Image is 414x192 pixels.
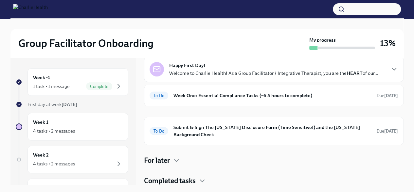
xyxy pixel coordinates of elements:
h6: Week 1 [33,118,48,126]
strong: [DATE] [384,93,398,98]
a: Week 14 tasks • 2 messages [16,113,128,140]
div: 4 tasks • 2 messages [33,128,75,134]
h6: Week -1 [33,74,50,81]
span: August 18th, 2025 09:00 [377,93,398,99]
strong: [DATE] [62,101,77,107]
p: Welcome to Charlie Health! As a Group Facilitator / Integrative Therapist, you are the of our... [169,70,378,76]
h6: Submit & Sign The [US_STATE] Disclosure Form (Time Sensitive!) and the [US_STATE] Background Check [173,124,371,138]
div: For later [144,156,404,165]
h6: Week 3 [33,184,49,191]
span: Complete [86,84,112,89]
strong: Happy First Day! [169,62,205,69]
a: Week -11 task • 1 messageComplete [16,68,128,96]
a: First day at work[DATE] [16,101,128,108]
strong: My progress [309,37,336,43]
span: Due [377,129,398,134]
h2: Group Facilitator Onboarding [18,37,153,50]
span: To Do [150,93,168,98]
span: August 20th, 2025 09:00 [377,128,398,134]
h4: For later [144,156,170,165]
span: First day at work [27,101,77,107]
a: To DoSubmit & Sign The [US_STATE] Disclosure Form (Time Sensitive!) and the [US_STATE] Background... [150,122,398,139]
strong: HEART [347,70,363,76]
strong: [DATE] [384,129,398,134]
div: 1 task • 1 message [33,83,70,90]
a: Week 24 tasks • 2 messages [16,146,128,173]
img: CharlieHealth [13,4,48,14]
span: Due [377,93,398,98]
a: To DoWeek One: Essential Compliance Tasks (~6.5 hours to complete)Due[DATE] [150,90,398,101]
span: To Do [150,129,168,134]
h6: Week One: Essential Compliance Tasks (~6.5 hours to complete) [173,92,371,99]
h4: Completed tasks [144,176,196,186]
div: Completed tasks [144,176,404,186]
h6: Week 2 [33,151,49,159]
div: 4 tasks • 2 messages [33,160,75,167]
h3: 13% [380,37,396,49]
